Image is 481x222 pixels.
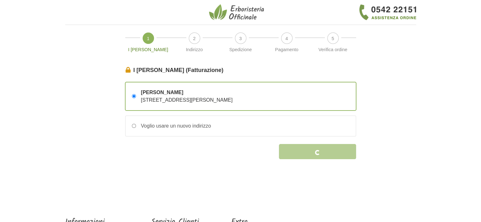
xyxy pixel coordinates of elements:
div: Voglio usare un nuovo indirizzo [136,122,211,130]
img: Erboristeria Officinale [209,4,266,21]
span: [PERSON_NAME] [141,89,233,96]
span: [STREET_ADDRESS][PERSON_NAME] [141,97,233,103]
input: [PERSON_NAME] [STREET_ADDRESS][PERSON_NAME] [132,94,136,98]
legend: I [PERSON_NAME] (Fatturazione) [125,66,356,75]
input: Voglio usare un nuovo indirizzo [132,124,136,128]
span: 1 [143,33,154,44]
p: I [PERSON_NAME] [128,46,169,53]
